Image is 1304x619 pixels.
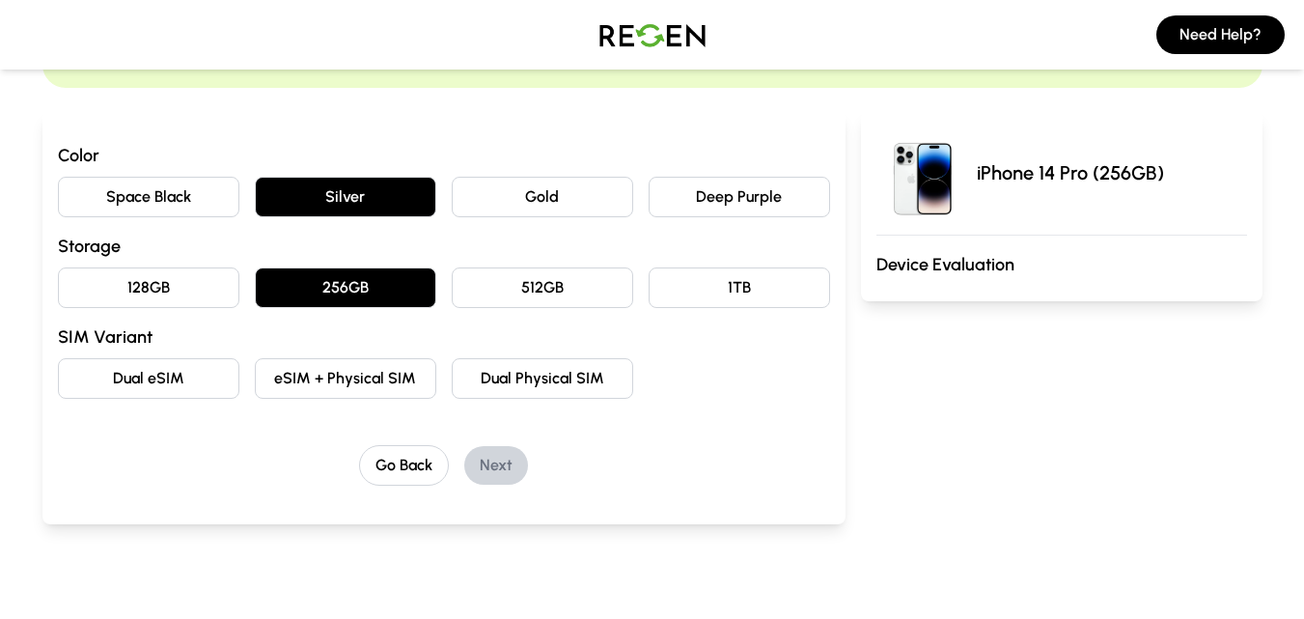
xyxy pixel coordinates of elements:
[58,177,239,217] button: Space Black
[255,358,436,399] button: eSIM + Physical SIM
[452,358,633,399] button: Dual Physical SIM
[977,159,1164,186] p: iPhone 14 Pro (256GB)
[58,142,830,169] h3: Color
[649,177,830,217] button: Deep Purple
[255,267,436,308] button: 256GB
[1156,15,1285,54] button: Need Help?
[585,8,720,62] img: Logo
[452,267,633,308] button: 512GB
[58,267,239,308] button: 128GB
[876,127,969,219] img: iPhone 14 Pro
[255,177,436,217] button: Silver
[452,177,633,217] button: Gold
[58,358,239,399] button: Dual eSIM
[876,251,1247,278] h3: Device Evaluation
[359,445,449,486] button: Go Back
[649,267,830,308] button: 1TB
[58,324,830,351] h3: SIM Variant
[58,233,830,260] h3: Storage
[464,446,528,485] button: Next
